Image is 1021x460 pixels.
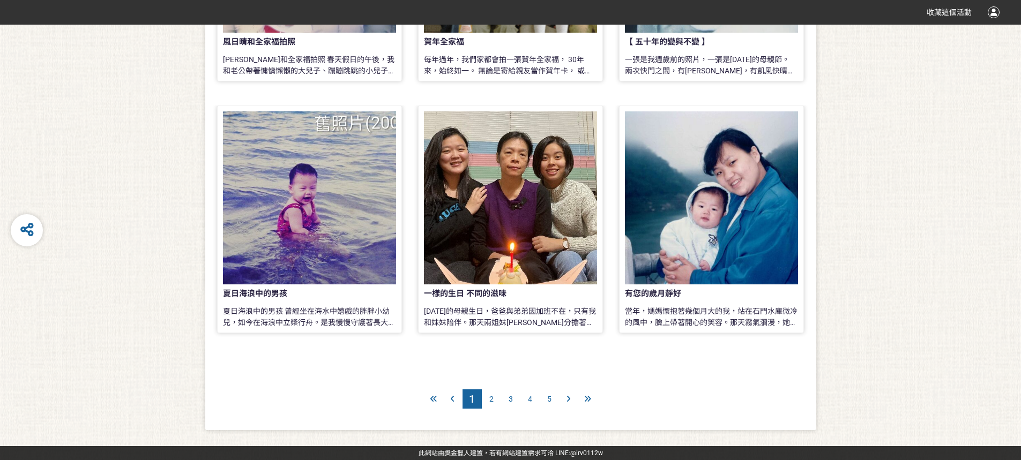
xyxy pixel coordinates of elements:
[619,105,804,333] a: 有您的歲月靜好當年，媽媽懷抱著幾個月大的我，站在石門水庫微冷的風中，臉上帶著開心的笑容。那天霧氣瀰漫，她用雙臂圈起了我，用愛帶給我一切的歲月靜好。 二十多年過去，我一樣喜歡依偎在媽媽的懷裡，謝謝...
[223,306,396,327] div: 夏日海浪中的男孩 曾經坐在海水中嬉戲的胖胖小幼兒，如今在海浪中立槳行舟。是我慢慢守護著長大的兒子。 時光荏苒飛馳，歲月彷彿長了翅。一歲多的小寶寶長成19歲的青年。 他學會了游泳、衝浪、立槳。喜歡...
[424,306,597,327] div: [DATE]的母親生日，爸爸與弟弟因加班不在，只有我和妹妹陪伴。那天兩姐妹[PERSON_NAME]分擔著對媽媽的愛，氛圍靜謐中帶著柔軟的依靠。[DATE]的同一天，弟弟和爸爸回來了，還多了弟弟...
[570,449,603,457] a: @irv0112w
[625,306,798,327] div: 當年，媽媽懷抱著幾個月大的我，站在石門水庫微冷的風中，臉上帶著開心的笑容。那天霧氣瀰漫，她用雙臂圈起了我，用愛帶給我一切的歲月靜好。 二十多年過去，我一樣喜歡依偎在媽媽的懷裡，謝謝她給予我自由奔...
[625,54,798,76] div: 一張是我週歲前的照片，一張是[DATE]的母親節。 兩次快門之間，有[PERSON_NAME]，有凱風快晴； 曾經呀呀學語的我，已成中年大叔。 照片中， 變的是滄海桑田，變的是物換星移； 變的是...
[223,36,361,48] div: 風日晴和全家福拍照
[419,449,541,457] a: 此網站由獎金獵人建置，若有網站建置需求
[424,288,562,300] div: 一樣的生日 不同的滋味
[223,288,361,300] div: 夏日海浪中的男孩
[625,288,763,300] div: 有您的歲月靜好
[489,395,494,403] span: 2
[217,105,402,333] a: 夏日海浪中的男孩夏日海浪中的男孩 曾經坐在海水中嬉戲的胖胖小幼兒，如今在海浪中立槳行舟。是我慢慢守護著長大的兒子。 時光荏苒飛馳，歲月彷彿長了翅。一歲多的小寶寶長成19歲的青年。 他學會了游泳、...
[223,54,396,76] div: [PERSON_NAME]和全家福拍照 春天假日的午後，我和老公帶著慵慵懶懶的大兒子、蹦蹦跳跳的小兒子來到公園。 [DATE][DATE]，兄弟倆已人[PERSON_NAME]。4人行再次拍下幸...
[469,393,475,405] span: 1
[419,449,603,457] span: 可洽 LINE:
[424,36,562,48] div: 賀年全家福
[418,105,603,333] a: 一樣的生日 不同的滋味[DATE]的母親生日，爸爸與弟弟因加班不在，只有我和妹妹陪伴。那天兩姐妹[PERSON_NAME]分擔著對媽媽的愛，氛圍靜謐中帶著柔軟的依靠。[DATE]的同一天，弟弟和...
[547,395,552,403] span: 5
[424,54,597,76] div: 每年過年，我們家都會拍一張賀年全家福， 30年來，始終如一。 無論是寄給親友當作賀年卡， 或是多年後自己翻相簿回憶， 看著每張照片的變化， 總讓人回味無窮。 [DATE][DATE]，爸媽老了，...
[509,395,513,403] span: 3
[927,8,972,17] span: 收藏這個活動
[528,395,532,403] span: 4
[625,36,763,48] div: 【 五十年的變與不變 】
